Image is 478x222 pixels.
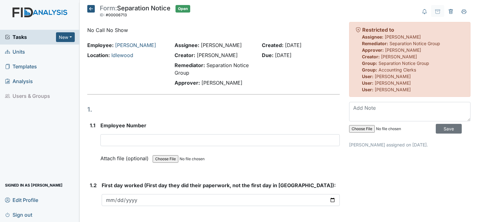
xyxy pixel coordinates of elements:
span: Employee Number [100,122,146,129]
span: [PERSON_NAME] [375,80,411,86]
span: Sign out [5,210,32,219]
a: Idlewood [111,52,133,58]
span: First day worked (First day they did their paperwork, not the first day in [GEOGRAPHIC_DATA]): [102,182,336,188]
strong: User: [362,87,374,92]
span: Analysis [5,77,33,86]
strong: Group: [362,61,377,66]
strong: Approver: [175,80,200,86]
div: Separation Notice [100,5,170,19]
strong: Assignee: [175,42,199,48]
span: Separation Notice Group [389,41,440,46]
p: No Call No Show [87,26,340,34]
span: [PERSON_NAME] [381,54,417,59]
span: Edit Profile [5,195,38,205]
strong: Group: [362,67,377,72]
label: 1.2 [90,182,97,189]
strong: Approver: [362,47,384,53]
span: Signed in as [PERSON_NAME] [5,180,63,190]
span: [DATE] [285,42,302,48]
label: 1.1 [90,122,95,129]
strong: Employee: [87,42,114,48]
strong: Creator: [175,52,195,58]
span: [DATE] [275,52,292,58]
span: [PERSON_NAME] [201,42,242,48]
span: [PERSON_NAME] [375,74,411,79]
a: [PERSON_NAME] [115,42,156,48]
strong: Assignee: [362,34,384,40]
span: ID: [100,13,105,17]
strong: Remediator: [362,41,388,46]
label: Attach file (optional) [100,151,151,162]
strong: Due: [262,52,273,58]
strong: User: [362,80,374,86]
span: [PERSON_NAME] [375,87,411,92]
span: [PERSON_NAME] [385,34,421,40]
strong: Restricted to [362,27,394,33]
span: Form: [100,4,117,12]
span: Open [175,5,190,13]
strong: Created: [262,42,283,48]
span: Units [5,47,25,57]
strong: Location: [87,52,110,58]
span: Accounting Clerks [379,67,416,72]
span: [PERSON_NAME] [385,47,421,53]
span: Templates [5,62,37,71]
input: Save [436,124,462,134]
span: #00006713 [106,13,127,17]
span: [PERSON_NAME] [201,80,242,86]
span: Separation Notice Group [175,62,249,76]
p: [PERSON_NAME] assigned on [DATE]. [349,141,470,148]
span: [PERSON_NAME] [197,52,238,58]
h1: 1. [87,105,340,114]
span: Separation Notice Group [379,61,429,66]
strong: User: [362,74,374,79]
button: New [56,32,75,42]
a: Tasks [5,33,56,41]
strong: Creator: [362,54,380,59]
strong: Remediator: [175,62,205,68]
